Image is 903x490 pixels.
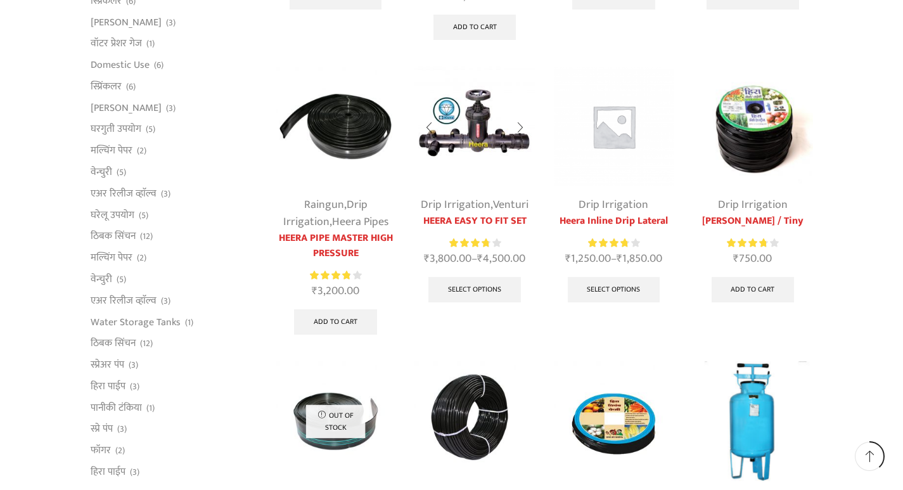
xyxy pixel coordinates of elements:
span: (5) [146,123,155,136]
div: Rated 3.80 out of 5 [727,236,778,250]
img: Tiny Drip Lateral [693,67,812,186]
bdi: 3,800.00 [424,249,471,268]
span: Rated out of 5 [449,236,489,250]
a: [PERSON_NAME] [91,11,162,33]
a: ठिबक सिंचन [91,333,136,354]
span: (12) [140,337,153,350]
a: घरेलू उपयोग [91,204,134,226]
p: Out of stock [305,404,366,438]
a: Water Storage Tanks [91,311,181,333]
img: Heera Flex Pipe [276,67,395,186]
a: Select options for “HEERA EASY TO FIT SET” [428,277,521,302]
span: (6) [126,81,136,93]
span: (3) [161,188,170,200]
bdi: 1,850.00 [617,249,662,268]
a: [PERSON_NAME] [91,97,162,119]
a: Heera Pipes [332,212,388,231]
span: (6) [154,59,163,72]
a: स्प्रे पंप [91,418,113,440]
bdi: 1,250.00 [565,249,611,268]
span: (1) [185,316,193,329]
div: Rated 3.83 out of 5 [449,236,501,250]
span: (5) [117,273,126,286]
span: ₹ [565,249,571,268]
span: ₹ [617,249,622,268]
a: मल्चिंग पेपर [91,140,132,162]
img: Heera Online Drip Lateral [414,361,534,481]
span: (3) [161,295,170,307]
a: Drip Irrigation [283,195,368,231]
span: (3) [130,466,139,479]
a: Add to cart: “HEERA PIPE MASTER HIGH PRESSURE” [294,309,377,335]
a: वेन्चुरी [91,162,112,183]
a: स्प्रिंकलर [91,75,122,97]
span: (3) [129,359,138,371]
div: , , [276,197,395,231]
span: ₹ [424,249,430,268]
a: HEERA PIPE MASTER HIGH PRESSURE [276,231,395,261]
div: Rated 3.81 out of 5 [588,236,639,250]
span: (12) [140,230,153,243]
img: Heera Pre Punch Pepsi [554,361,674,481]
a: वॉटर प्रेशर गेज [91,33,142,55]
span: (2) [137,145,146,157]
span: (5) [139,209,148,222]
a: हिरा पाईप [91,375,125,397]
a: Venturi [493,195,528,214]
a: ठिबक सिंचन [91,226,136,247]
span: ₹ [733,249,739,268]
span: (2) [137,252,146,264]
a: हिरा पाईप [91,461,125,482]
div: Rated 3.86 out of 5 [310,269,361,282]
span: (3) [130,380,139,393]
img: Placeholder [554,67,674,186]
bdi: 750.00 [733,249,772,268]
a: Drip Irrigation [718,195,788,214]
a: Select options for “Heera Inline Drip Lateral” [568,277,660,302]
a: Drip Irrigation [579,195,648,214]
a: Domestic Use [91,55,150,76]
a: Add to cart: “Heera Flat Inline Drip Package For 1 Acre (Package of 10500)” [433,15,516,40]
span: Rated out of 5 [310,269,350,282]
a: HEERA EASY TO FIT SET [414,214,534,229]
a: Raingun [304,195,344,214]
span: (3) [166,102,176,115]
bdi: 4,500.00 [477,249,525,268]
span: – [414,250,534,268]
span: ₹ [477,249,483,268]
span: (5) [117,166,126,179]
span: (1) [146,402,155,415]
span: (3) [166,16,176,29]
a: स्प्रेअर पंप [91,354,124,376]
img: Krishi Pipe [276,361,395,481]
a: Heera Inline Drip Lateral [554,214,674,229]
a: Drip Irrigation [421,195,490,214]
a: घरगुती उपयोग [91,119,141,140]
a: एअर रिलीज व्हाॅल्व [91,183,157,204]
span: Rated out of 5 [588,236,627,250]
a: [PERSON_NAME] / Tiny [693,214,812,229]
span: Rated out of 5 [727,236,766,250]
a: वेन्चुरी [91,268,112,290]
span: (2) [115,444,125,457]
div: , [414,197,534,214]
a: एअर रिलीज व्हाॅल्व [91,290,157,311]
a: मल्चिंग पेपर [91,247,132,269]
span: ₹ [312,281,317,300]
a: फॉगर [91,440,111,461]
span: (3) [117,423,127,435]
a: Add to cart: “Heera Nano / Tiny” [712,277,795,302]
span: – [554,250,674,268]
span: (1) [146,37,155,50]
a: पानीकी टंकिया [91,397,142,418]
img: Heera Fertilizer Tank [693,361,812,481]
bdi: 3,200.00 [312,281,359,300]
img: Heera Easy To Fit Set [414,67,534,186]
